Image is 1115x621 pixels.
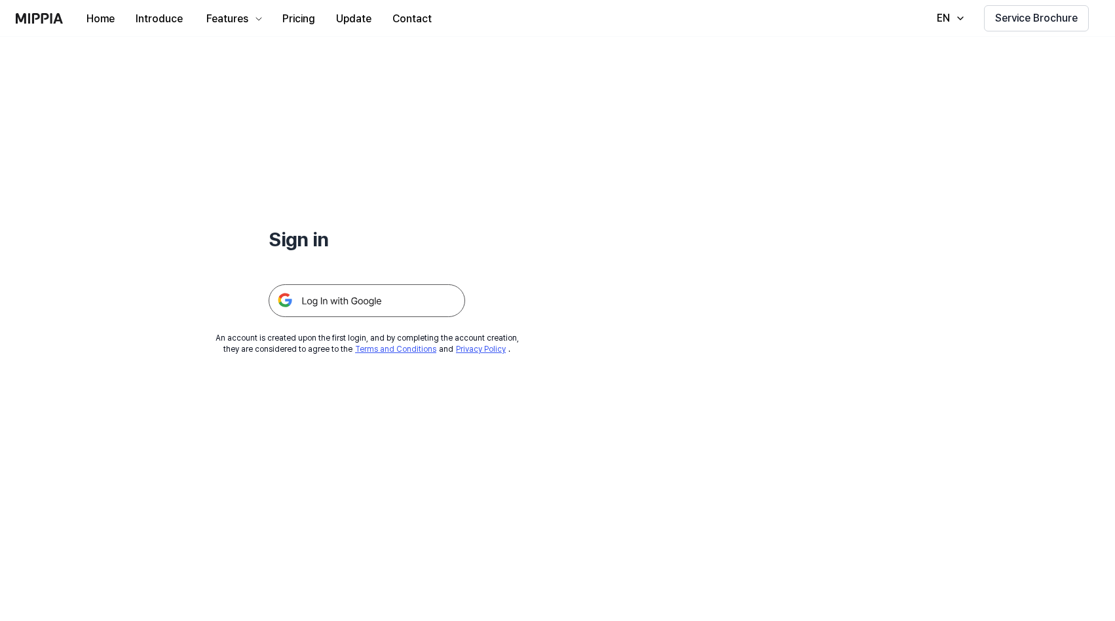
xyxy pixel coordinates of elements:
button: Update [326,6,382,32]
button: Introduce [125,6,193,32]
a: Update [326,1,382,37]
button: Home [76,6,125,32]
button: Pricing [272,6,326,32]
button: Contact [382,6,442,32]
h1: Sign in [269,225,465,253]
div: An account is created upon the first login, and by completing the account creation, they are cons... [216,333,519,355]
button: EN [924,5,973,31]
button: Features [193,6,272,32]
a: Terms and Conditions [355,345,436,354]
a: Privacy Policy [456,345,506,354]
img: 구글 로그인 버튼 [269,284,465,317]
div: Features [204,11,251,27]
div: EN [934,10,953,26]
img: logo [16,13,63,24]
button: Service Brochure [984,5,1089,31]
